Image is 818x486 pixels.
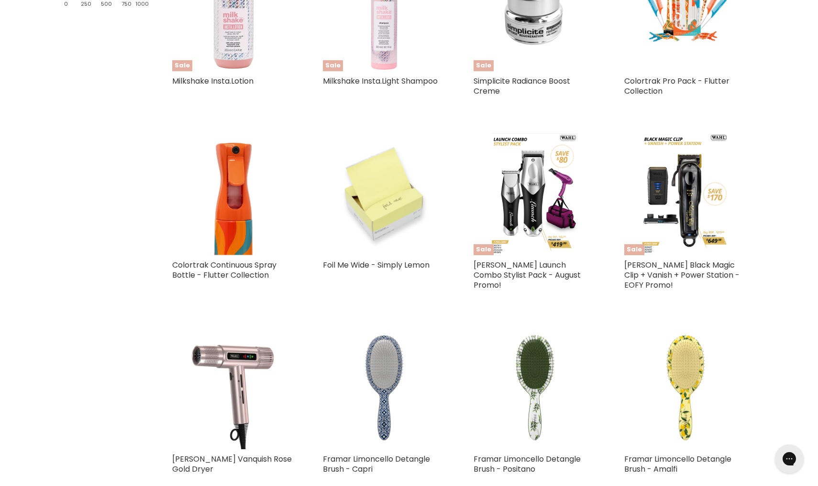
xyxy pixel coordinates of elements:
[624,454,731,475] a: Framar Limoncello Detangle Brush - Amalfi
[81,1,91,7] div: 250
[474,244,494,255] span: Sale
[323,327,445,449] img: Framar Limoncello Detangle Brush - Capri
[492,133,577,255] img: Wahl Launch Combo Stylist Pack - August Promo!
[172,76,254,86] a: Milkshake Insta.Lotion
[474,133,596,255] a: Wahl Launch Combo Stylist Pack - August Promo!Sale
[172,327,294,449] img: Wahl Vanquish Rose Gold Dryer
[624,259,740,291] a: [PERSON_NAME] Black Magic Clip + Vanish + Power Station - EOFY Promo!
[474,76,570,97] a: Simplicite Radiance Boost Creme
[323,76,438,86] a: Milkshake Insta.Light Shampoo
[624,76,730,97] a: Colortrak Pro Pack - Flutter Collection
[190,133,276,255] img: Colortrak Continuous Spray Bottle - Flutter Collection
[624,244,644,255] span: Sale
[323,454,430,475] a: Framar Limoncello Detangle Brush - Capri
[624,327,746,449] img: Framar Limoncello Detangle Brush - Amalfi
[323,133,445,255] img: Foil Me Wide - Simply Lemon
[474,60,494,71] span: Sale
[474,259,581,291] a: [PERSON_NAME] Launch Combo Stylist Pack - August Promo!
[172,259,276,281] a: Colortrak Continuous Spray Bottle - Flutter Collection
[323,259,430,270] a: Foil Me Wide - Simply Lemon
[770,441,808,476] iframe: Gorgias live chat messenger
[64,1,68,7] div: 0
[624,133,746,255] a: Wahl Black Magic Clip + Vanish + Power Station - EOFY Promo!Sale
[172,60,192,71] span: Sale
[474,454,581,475] a: Framar Limoncello Detangle Brush - Positano
[172,133,294,255] a: Colortrak Continuous Spray Bottle - Flutter Collection
[172,454,292,475] a: [PERSON_NAME] Vanquish Rose Gold Dryer
[642,133,728,255] img: Wahl Black Magic Clip + Vanish + Power Station - EOFY Promo!
[122,1,132,7] div: 750
[323,60,343,71] span: Sale
[474,327,596,449] img: Framar Limoncello Detangle Brush - Positano
[101,1,112,7] div: 500
[135,1,149,7] div: 1000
